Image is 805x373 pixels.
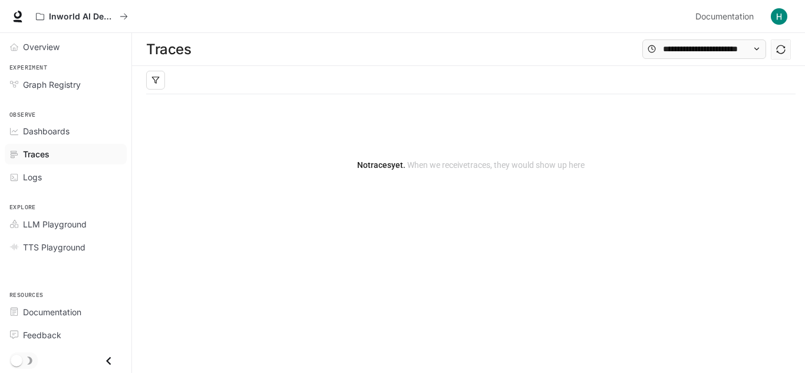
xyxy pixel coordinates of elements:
[695,9,754,24] span: Documentation
[23,218,87,230] span: LLM Playground
[23,329,61,341] span: Feedback
[771,8,787,25] img: User avatar
[5,121,127,141] a: Dashboards
[49,12,115,22] p: Inworld AI Demos
[5,325,127,345] a: Feedback
[5,74,127,95] a: Graph Registry
[767,5,791,28] button: User avatar
[23,306,81,318] span: Documentation
[23,171,42,183] span: Logs
[11,354,22,367] span: Dark mode toggle
[5,37,127,57] a: Overview
[776,45,786,54] span: sync
[95,349,122,373] button: Close drawer
[23,78,81,91] span: Graph Registry
[5,237,127,258] a: TTS Playground
[23,41,60,53] span: Overview
[31,5,133,28] button: All workspaces
[23,148,50,160] span: Traces
[23,241,85,253] span: TTS Playground
[5,214,127,235] a: LLM Playground
[405,160,585,170] span: When we receive traces , they would show up here
[691,5,763,28] a: Documentation
[146,38,191,61] h1: Traces
[357,159,585,171] article: No traces yet.
[5,167,127,187] a: Logs
[23,125,70,137] span: Dashboards
[5,144,127,164] a: Traces
[5,302,127,322] a: Documentation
